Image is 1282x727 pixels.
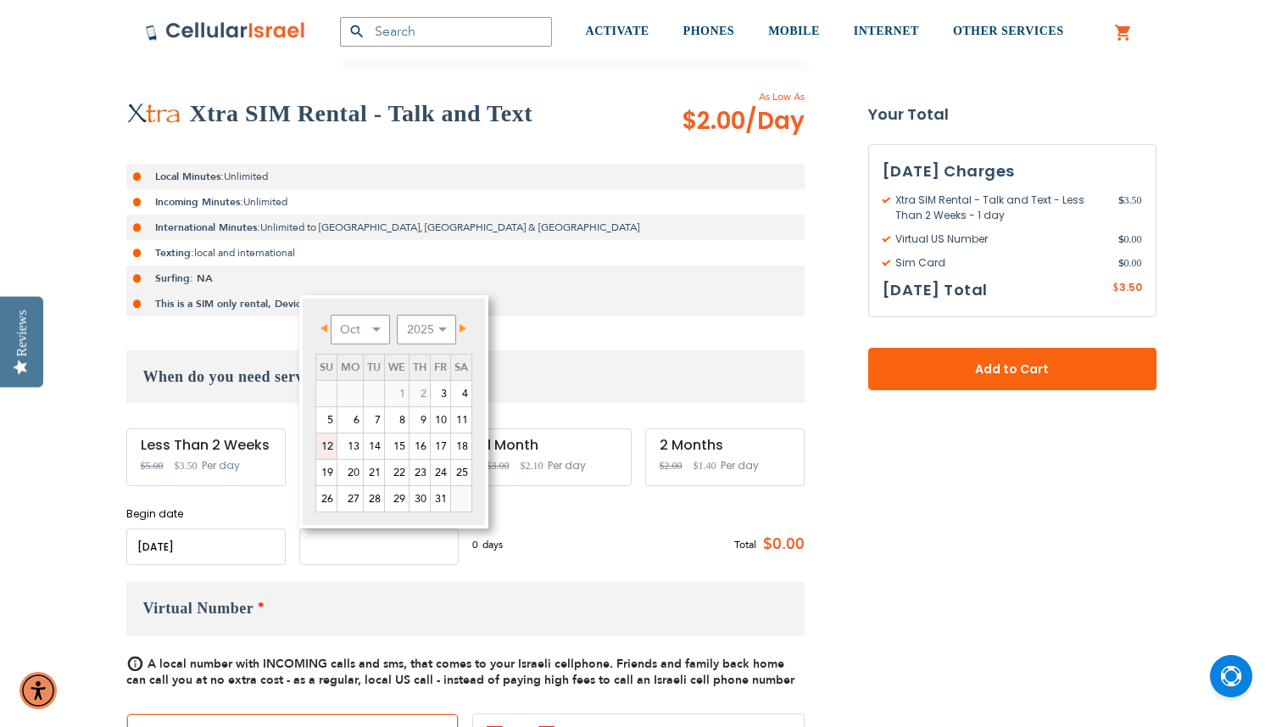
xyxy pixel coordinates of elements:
span: /Day [745,104,805,138]
a: 21 [364,460,384,485]
a: 22 [385,460,409,485]
label: Begin date [126,506,286,522]
h3: [DATE] Charges [883,159,1142,184]
div: Less Than 2 Weeks [141,438,271,453]
span: Saturday [454,360,468,375]
a: 25 [451,460,471,485]
a: 13 [337,433,363,459]
strong: Your Total [868,102,1157,127]
span: As Low As [636,89,805,104]
li: Unlimited [126,164,805,189]
strong: This is a SIM only rental, Device NOT included [155,297,378,310]
input: MM/DD/YYYY [299,528,459,565]
a: 4 [451,381,471,406]
select: Select month [331,315,390,344]
select: Select year [397,315,456,344]
span: days [482,537,503,552]
strong: Incoming Minutes: [155,195,243,209]
span: Thursday [413,360,426,375]
span: $2.00 [660,460,683,472]
span: PHONES [683,25,735,37]
span: $ [1118,232,1124,247]
a: 27 [337,486,363,512]
span: Sim Card [883,255,1118,271]
span: Wednesday [388,360,405,375]
span: $2.10 [521,460,543,472]
strong: Surfing: NA [155,271,213,285]
span: MOBILE [768,25,820,37]
li: Unlimited to [GEOGRAPHIC_DATA], [GEOGRAPHIC_DATA] & [GEOGRAPHIC_DATA] [126,215,805,240]
li: local and international [126,240,805,266]
span: $3.50 [175,460,198,472]
span: $ [1118,255,1124,271]
a: 7 [364,407,384,433]
a: 24 [431,460,450,485]
a: 3 [431,381,450,406]
span: Xtra SIM Rental - Talk and Text - Less Than 2 Weeks - 1 day [883,193,1118,223]
span: Per day [721,458,759,473]
span: A local number with INCOMING calls and sms, that comes to your Israeli cellphone. Friends and fam... [126,656,794,688]
a: 18 [451,433,471,459]
span: 0.00 [1118,255,1142,271]
span: 0.00 [1118,232,1142,247]
span: 0 [472,537,482,552]
span: Per day [202,458,240,473]
input: Search [340,17,552,47]
a: 5 [316,407,337,433]
a: 9 [410,407,430,433]
strong: Texting: [155,246,194,260]
div: 2 Months [660,438,790,453]
div: Reviews [14,310,30,356]
span: Per day [548,458,586,473]
a: Prev [317,317,338,338]
a: 30 [410,486,430,512]
h3: [DATE] Total [883,277,988,303]
span: Add to Cart [924,361,1101,378]
a: 6 [337,407,363,433]
a: 19 [316,460,337,485]
span: Tuesday [367,360,381,375]
li: Unlimited [126,189,805,215]
img: Cellular Israel Logo [145,21,306,42]
input: MM/DD/YYYY [126,528,286,565]
span: Friday [434,360,447,375]
span: 3.50 [1119,280,1142,294]
a: 14 [364,433,384,459]
a: 8 [385,407,409,433]
span: 3.50 [1118,193,1142,223]
span: Virtual US Number [883,232,1118,247]
a: Next [449,317,470,338]
span: Total [734,537,756,552]
a: 31 [431,486,450,512]
span: Virtual Number [143,600,254,617]
span: $ [1118,193,1124,208]
span: 2 [410,381,430,406]
span: INTERNET [854,25,919,37]
a: 20 [337,460,363,485]
a: 16 [410,433,430,459]
span: 1 [385,381,409,406]
h2: Xtra SIM Rental - Talk and Text [190,97,532,131]
span: $1.40 [694,460,716,472]
button: Add to Cart [868,348,1157,390]
h3: When do you need service? [126,350,805,403]
a: 23 [410,460,430,485]
a: 26 [316,486,337,512]
span: ACTIVATE [586,25,649,37]
span: Next [460,324,466,333]
td: minimum 5 days rental Or minimum 4 months on Long term plans [384,381,409,407]
td: minimum 5 days rental Or minimum 4 months on Long term plans [409,381,430,407]
span: $3.00 [487,460,510,472]
a: 11 [451,407,471,433]
div: Accessibility Menu [20,672,57,709]
span: OTHER SERVICES [953,25,1064,37]
a: 28 [364,486,384,512]
span: $5.00 [141,460,164,472]
span: Sunday [320,360,333,375]
span: Prev [320,324,327,333]
span: $0.00 [756,532,805,557]
strong: International Minutes: [155,221,260,234]
a: 17 [431,433,450,459]
span: $2.00 [682,104,805,138]
a: 12 [316,433,337,459]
